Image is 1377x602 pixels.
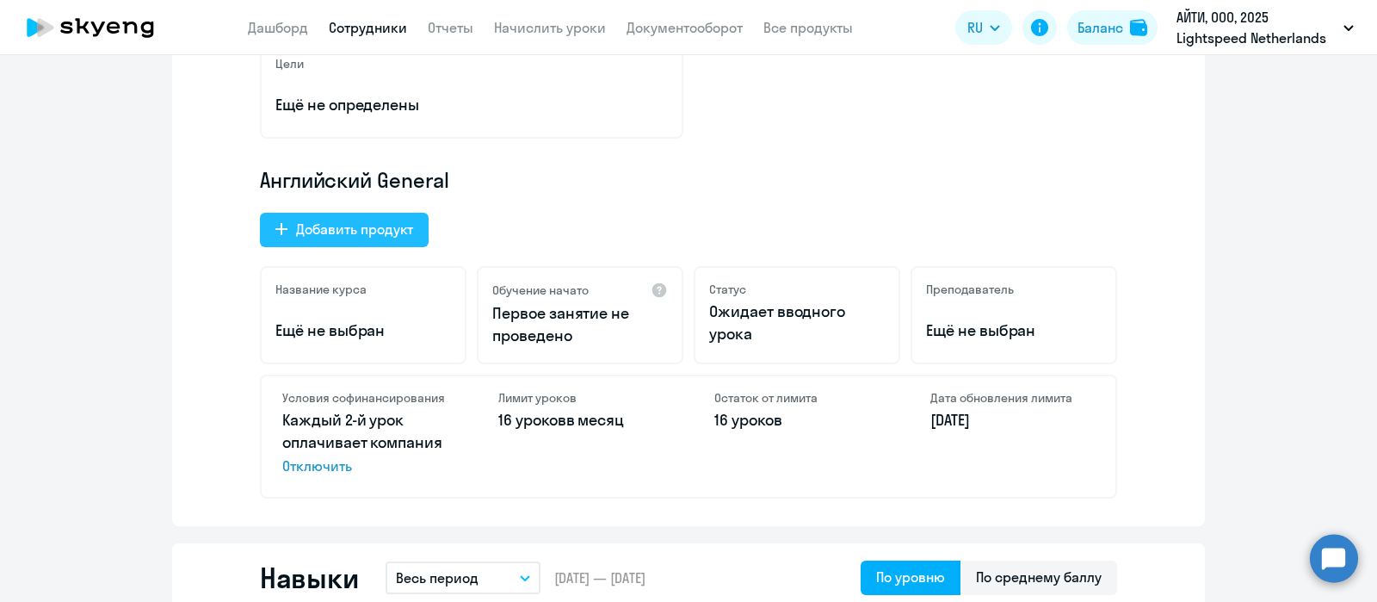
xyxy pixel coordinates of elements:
[248,19,308,36] a: Дашборд
[275,56,304,71] h5: Цели
[930,390,1095,406] h4: Дата обновления лимита
[714,390,879,406] h4: Остаток от лимита
[282,456,447,476] span: Отключить
[498,409,663,431] p: в месяц
[709,282,746,297] h5: Статус
[498,390,663,406] h4: Лимит уроков
[876,567,945,587] div: По уровню
[386,562,540,594] button: Весь период
[930,409,1095,431] p: [DATE]
[329,19,407,36] a: Сотрудники
[494,19,606,36] a: Начислить уроки
[926,320,1102,342] p: Ещё не выбран
[492,302,668,347] p: Первое занятие не проведено
[714,410,782,430] span: 16 уроков
[428,19,473,36] a: Отчеты
[627,19,743,36] a: Документооборот
[275,282,367,297] h5: Название курса
[1176,7,1337,48] p: АЙТИ, ООО, 2025 Lightspeed Netherlands B.V. 177855
[926,282,1014,297] h5: Преподаватель
[396,568,479,588] p: Весь период
[955,10,1012,45] button: RU
[296,219,413,239] div: Добавить продукт
[282,390,447,406] h4: Условия софинансирования
[976,567,1102,587] div: По среднему баллу
[492,282,589,298] h5: Обучение начато
[554,568,645,587] span: [DATE] — [DATE]
[1168,7,1362,48] button: АЙТИ, ООО, 2025 Lightspeed Netherlands B.V. 177855
[498,410,566,430] span: 16 уроков
[763,19,853,36] a: Все продукты
[260,213,429,247] button: Добавить продукт
[260,166,449,194] span: Английский General
[709,301,885,345] p: Ожидает вводного урока
[260,561,358,595] h2: Навыки
[1130,19,1147,36] img: balance
[275,94,668,116] p: Ещё не определены
[275,320,451,342] p: Ещё не выбран
[1078,17,1123,38] div: Баланс
[967,17,983,38] span: RU
[282,409,447,476] p: Каждый 2-й урок оплачивает компания
[1067,10,1158,45] button: Балансbalance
